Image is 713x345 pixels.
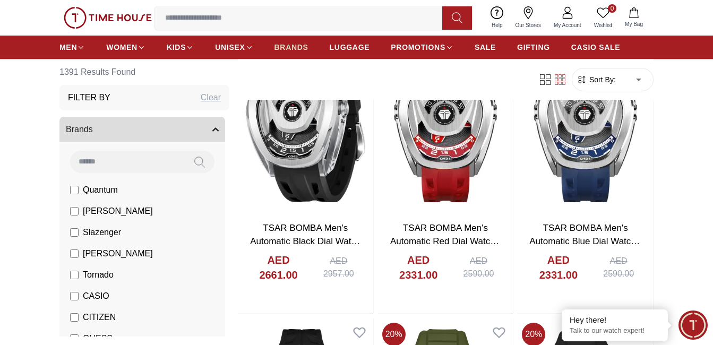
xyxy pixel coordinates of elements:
h6: 1391 Results Found [59,59,229,85]
span: Brands [66,123,93,136]
span: Our Stores [511,21,545,29]
a: UNISEX [215,38,253,57]
button: My Bag [618,5,649,30]
div: Hey there! [570,315,660,325]
span: PROMOTIONS [391,42,445,53]
a: GIFTING [517,38,550,57]
span: UNISEX [215,42,245,53]
a: WOMEN [106,38,145,57]
span: LUGGAGE [330,42,370,53]
div: AED 2590.00 [455,255,503,280]
h3: Filter By [68,91,110,104]
span: Sort By: [587,74,616,85]
div: Chat Widget [678,310,708,340]
a: BRANDS [274,38,308,57]
a: TSAR BOMBA Men's Automatic Blue Dial Watch - TB8213A-03 SET [529,223,641,260]
span: SALE [475,42,496,53]
span: My Bag [621,20,647,28]
a: TSAR BOMBA Men's Automatic Red Dial Watch - TB8213A-04 SET [390,223,501,260]
span: [PERSON_NAME] [83,247,153,260]
button: Brands [59,117,225,142]
span: 0 [608,4,616,13]
span: WOMEN [106,42,138,53]
span: Tornado [83,269,114,281]
span: CITIZEN [83,311,116,324]
a: PROMOTIONS [391,38,453,57]
a: SALE [475,38,496,57]
span: My Account [549,21,586,29]
img: TSAR BOMBA Men's Automatic Blue Dial Watch - TB8213A-03 SET [518,34,653,213]
img: TSAR BOMBA Men's Automatic Red Dial Watch - TB8213A-04 SET [378,34,513,213]
input: Slazenger [70,228,79,237]
span: GUESS [83,332,113,345]
span: Quantum [83,184,118,196]
img: TSAR BOMBA Men's Automatic Black Dial Watch - TB8213A-06 SET [238,34,373,213]
span: KIDS [167,42,186,53]
span: CASIO [83,290,109,303]
span: BRANDS [274,42,308,53]
input: CITIZEN [70,313,79,322]
a: 0Wishlist [588,4,618,31]
a: Help [485,4,509,31]
span: [PERSON_NAME] [83,205,153,218]
a: KIDS [167,38,194,57]
input: Tornado [70,271,79,279]
div: AED 2590.00 [595,255,642,280]
button: Sort By: [577,74,616,85]
span: Slazenger [83,226,121,239]
span: Wishlist [590,21,616,29]
h4: AED 2331.00 [389,253,449,282]
h4: AED 2661.00 [248,253,308,282]
span: GIFTING [517,42,550,53]
div: AED 2957.00 [315,255,363,280]
a: CASIO SALE [571,38,621,57]
a: TSAR BOMBA Men's Automatic Black Dial Watch - TB8213A-06 SET [250,223,360,260]
input: GUESS [70,334,79,343]
span: MEN [59,42,77,53]
div: Clear [201,91,221,104]
a: Our Stores [509,4,547,31]
span: Help [487,21,507,29]
input: [PERSON_NAME] [70,207,79,215]
img: ... [64,7,152,29]
h4: AED 2331.00 [528,253,588,282]
a: MEN [59,38,85,57]
span: CASIO SALE [571,42,621,53]
input: [PERSON_NAME] [70,249,79,258]
input: Quantum [70,186,79,194]
p: Talk to our watch expert! [570,326,660,335]
input: CASIO [70,292,79,300]
a: LUGGAGE [330,38,370,57]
